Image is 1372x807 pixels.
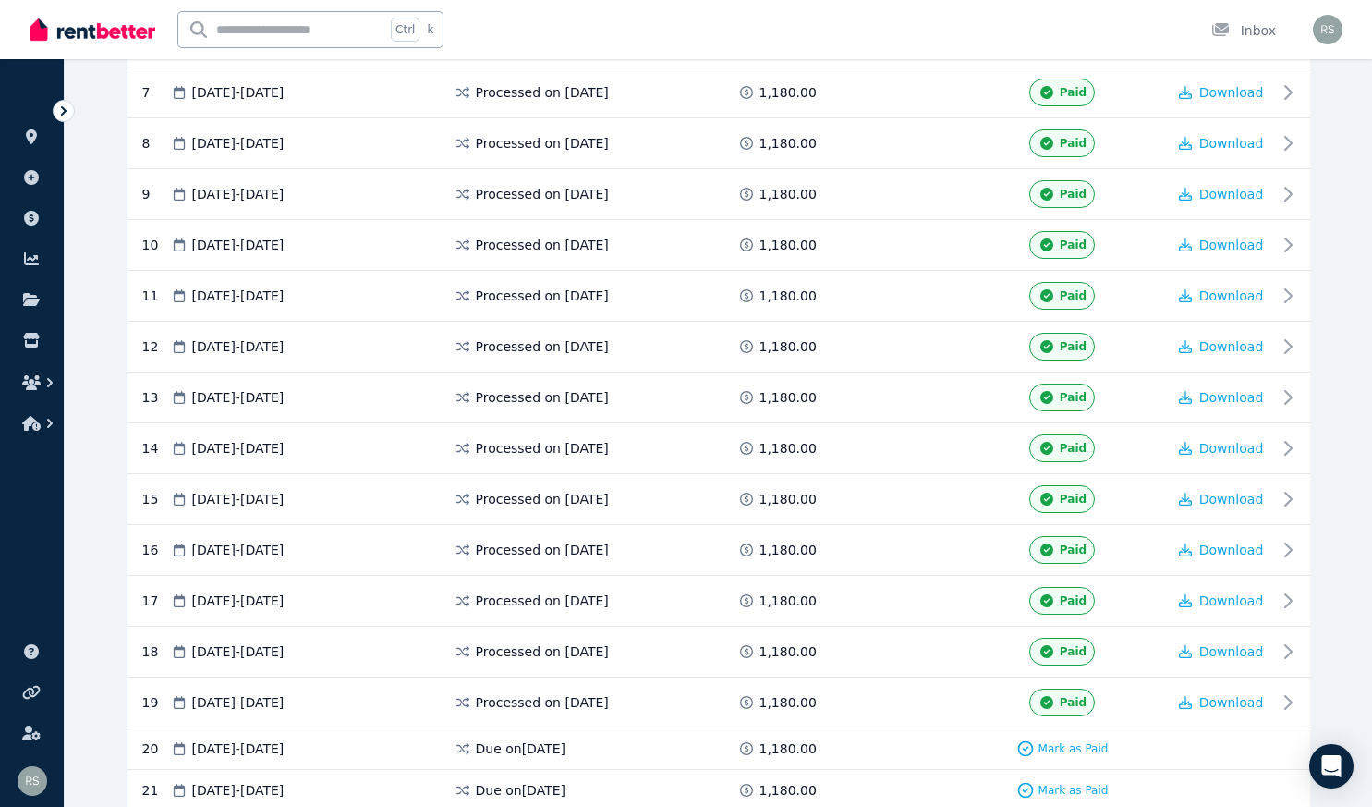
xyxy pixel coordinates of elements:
[476,592,609,610] span: Processed on [DATE]
[1179,83,1264,102] button: Download
[142,231,170,259] div: 10
[1038,783,1109,798] span: Mark as Paid
[1199,390,1264,405] span: Download
[192,490,285,508] span: [DATE] - [DATE]
[476,490,609,508] span: Processed on [DATE]
[142,485,170,513] div: 15
[476,337,609,356] span: Processed on [DATE]
[192,781,285,800] span: [DATE] - [DATE]
[476,185,609,203] span: Processed on [DATE]
[192,642,285,661] span: [DATE] - [DATE]
[1199,238,1264,252] span: Download
[1199,441,1264,456] span: Download
[1199,288,1264,303] span: Download
[142,638,170,666] div: 18
[142,384,170,411] div: 13
[1179,490,1264,508] button: Download
[192,439,285,458] span: [DATE] - [DATE]
[759,781,817,800] span: 1,180.00
[1199,593,1264,608] span: Download
[1060,593,1087,608] span: Paid
[192,592,285,610] span: [DATE] - [DATE]
[1179,337,1264,356] button: Download
[759,83,817,102] span: 1,180.00
[1060,85,1087,100] span: Paid
[1309,744,1354,789] div: Open Intercom Messenger
[192,740,285,758] span: [DATE] - [DATE]
[142,434,170,462] div: 14
[759,740,817,758] span: 1,180.00
[759,388,817,407] span: 1,180.00
[1179,236,1264,254] button: Download
[1313,15,1342,44] img: Ravinder Singh
[476,287,609,305] span: Processed on [DATE]
[1179,541,1264,559] button: Download
[1199,187,1264,202] span: Download
[192,185,285,203] span: [DATE] - [DATE]
[142,740,170,758] div: 20
[759,236,817,254] span: 1,180.00
[1060,441,1087,456] span: Paid
[1179,439,1264,458] button: Download
[476,439,609,458] span: Processed on [DATE]
[1199,136,1264,151] span: Download
[759,337,817,356] span: 1,180.00
[1179,185,1264,203] button: Download
[142,180,170,208] div: 9
[476,236,609,254] span: Processed on [DATE]
[759,185,817,203] span: 1,180.00
[1179,642,1264,661] button: Download
[1199,339,1264,354] span: Download
[759,693,817,712] span: 1,180.00
[1060,187,1087,202] span: Paid
[142,129,170,157] div: 8
[759,541,817,559] span: 1,180.00
[142,587,170,615] div: 17
[476,388,609,407] span: Processed on [DATE]
[1199,85,1264,100] span: Download
[142,333,170,361] div: 12
[759,287,817,305] span: 1,180.00
[427,22,433,37] span: k
[476,83,609,102] span: Processed on [DATE]
[192,83,285,102] span: [DATE] - [DATE]
[1060,390,1087,405] span: Paid
[476,642,609,661] span: Processed on [DATE]
[1199,492,1264,507] span: Download
[1060,238,1087,252] span: Paid
[1179,592,1264,610] button: Download
[142,536,170,564] div: 16
[192,287,285,305] span: [DATE] - [DATE]
[192,337,285,356] span: [DATE] - [DATE]
[1199,695,1264,710] span: Download
[759,642,817,661] span: 1,180.00
[759,490,817,508] span: 1,180.00
[1211,21,1276,40] div: Inbox
[1060,339,1087,354] span: Paid
[1060,288,1087,303] span: Paid
[476,740,566,758] span: Due on [DATE]
[1199,644,1264,659] span: Download
[192,388,285,407] span: [DATE] - [DATE]
[192,693,285,712] span: [DATE] - [DATE]
[391,18,419,42] span: Ctrl
[30,16,155,43] img: RentBetter
[759,134,817,153] span: 1,180.00
[759,439,817,458] span: 1,180.00
[142,282,170,310] div: 11
[142,79,170,106] div: 7
[1060,543,1087,557] span: Paid
[476,781,566,800] span: Due on [DATE]
[1179,693,1264,712] button: Download
[192,134,285,153] span: [DATE] - [DATE]
[142,689,170,716] div: 19
[192,541,285,559] span: [DATE] - [DATE]
[1060,492,1087,507] span: Paid
[142,781,170,800] div: 21
[1199,543,1264,557] span: Download
[1060,136,1087,151] span: Paid
[1179,287,1264,305] button: Download
[476,693,609,712] span: Processed on [DATE]
[759,592,817,610] span: 1,180.00
[192,236,285,254] span: [DATE] - [DATE]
